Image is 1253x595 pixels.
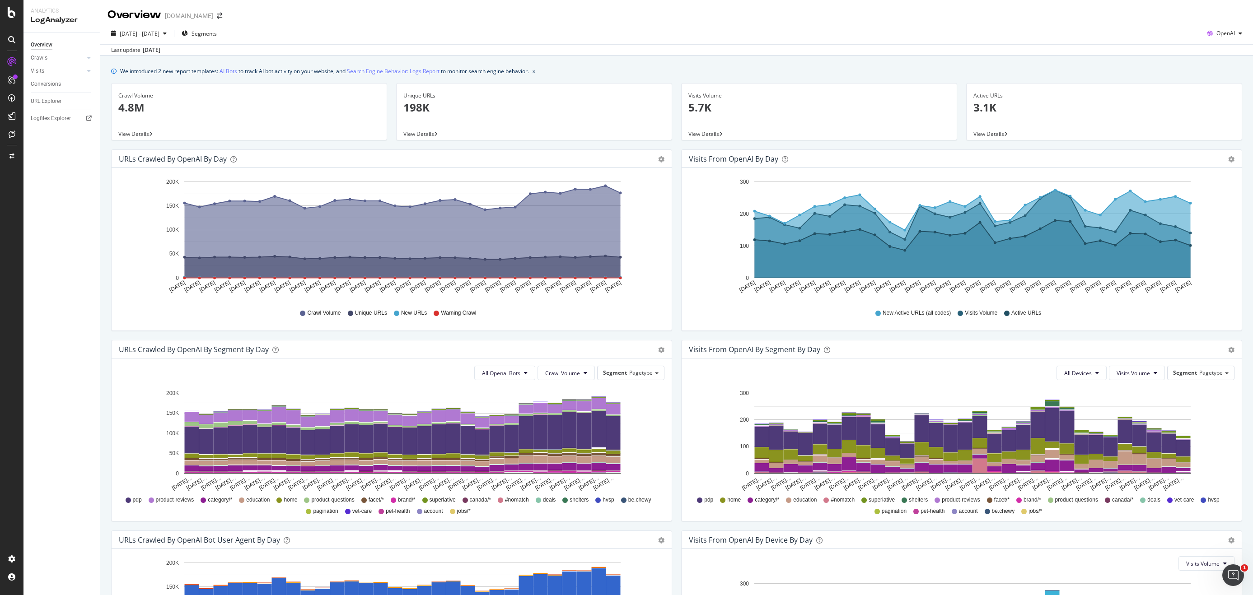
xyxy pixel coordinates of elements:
text: [DATE] [1159,279,1177,293]
div: A chart. [119,175,664,301]
text: [DATE] [454,279,472,293]
span: canada/* [1112,496,1133,504]
span: jobs/* [1029,507,1042,515]
span: category/* [208,496,232,504]
text: [DATE] [934,279,952,293]
div: gear [658,347,664,353]
span: OpenAI [1216,29,1235,37]
div: Crawls [31,53,47,63]
text: [DATE] [1039,279,1057,293]
span: vet-care [1174,496,1194,504]
button: close banner [530,65,538,78]
span: View Details [973,130,1004,138]
text: [DATE] [1144,279,1162,293]
p: 3.1K [973,100,1235,115]
text: [DATE] [1009,279,1027,293]
span: [DATE] - [DATE] [120,30,159,37]
span: Unique URLs [355,309,387,317]
span: product-questions [1055,496,1098,504]
svg: A chart. [689,175,1234,301]
text: 150K [166,584,179,590]
div: Visits From OpenAI By Device By Day [689,535,813,544]
div: [DATE] [143,46,160,54]
text: 300 [740,179,749,185]
div: Visits [31,66,44,76]
span: vet-care [352,507,372,515]
text: 0 [176,275,179,281]
span: superlative [869,496,895,504]
span: pdp [133,496,142,504]
text: 150K [166,203,179,209]
text: 0 [746,275,749,281]
text: [DATE] [529,279,547,293]
text: [DATE] [859,279,877,293]
span: View Details [118,130,149,138]
span: be.chewy [992,507,1015,515]
div: [DOMAIN_NAME] [165,11,213,20]
text: [DATE] [183,279,201,293]
text: [DATE] [753,279,771,293]
text: [DATE] [888,279,907,293]
button: All Devices [1057,366,1107,380]
div: Analytics [31,7,93,15]
text: 200 [740,211,749,217]
text: 200K [166,179,179,185]
span: pagination [313,507,338,515]
div: URLs Crawled by OpenAI By Segment By Day [119,345,269,354]
text: [DATE] [304,279,322,293]
text: [DATE] [424,279,442,293]
text: [DATE] [273,279,291,293]
div: info banner [111,66,1242,76]
a: Crawls [31,53,84,63]
button: All Openai Bots [474,366,535,380]
text: [DATE] [514,279,532,293]
text: [DATE] [843,279,861,293]
div: Logfiles Explorer [31,114,71,123]
button: Crawl Volume [538,366,595,380]
text: [DATE] [903,279,921,293]
p: 5.7K [688,100,950,115]
p: 4.8M [118,100,380,115]
text: [DATE] [168,279,186,293]
div: gear [1228,156,1234,163]
text: 50K [169,251,179,257]
text: [DATE] [874,279,892,293]
span: Crawl Volume [545,369,580,377]
span: Pagetype [629,369,653,377]
p: 198K [403,100,665,115]
text: [DATE] [828,279,846,293]
text: 200K [166,560,179,566]
text: [DATE] [604,279,622,293]
text: [DATE] [1054,279,1072,293]
div: gear [658,537,664,544]
text: 300 [740,390,749,396]
text: [DATE] [484,279,502,293]
text: 100 [740,243,749,249]
div: Visits from OpenAI By Segment By Day [689,345,820,354]
text: [DATE] [1024,279,1042,293]
span: #nomatch [505,496,529,504]
span: home [727,496,741,504]
div: We introduced 2 new report templates: to track AI bot activity on your website, and to monitor se... [120,66,529,76]
text: 300 [740,581,749,587]
div: Last update [111,46,160,54]
svg: A chart. [119,387,664,492]
div: LogAnalyzer [31,15,93,25]
div: URL Explorer [31,97,61,106]
span: canada/* [470,496,491,504]
button: Visits Volume [1178,556,1234,571]
a: Overview [31,40,94,50]
span: Visits Volume [1186,560,1220,567]
text: [DATE] [1084,279,1102,293]
span: education [793,496,817,504]
span: be.chewy [628,496,651,504]
span: account [959,507,978,515]
text: [DATE] [919,279,937,293]
span: View Details [403,130,434,138]
text: [DATE] [544,279,562,293]
span: Segment [603,369,627,377]
text: [DATE] [1069,279,1087,293]
text: 200K [166,390,179,396]
span: pdp [704,496,713,504]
